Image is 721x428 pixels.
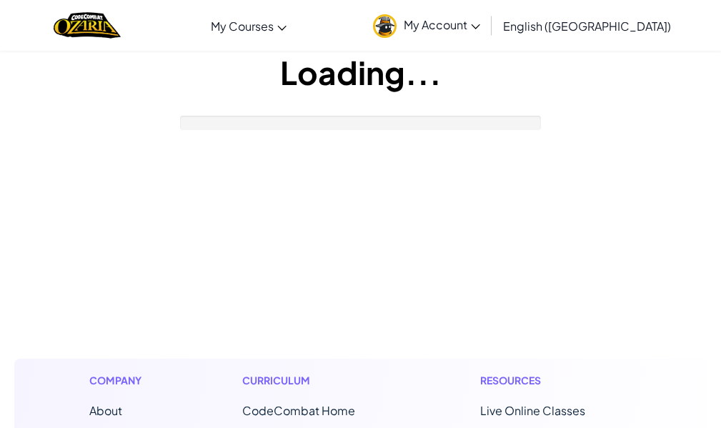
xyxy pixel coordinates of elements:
a: Ozaria by CodeCombat logo [54,11,120,40]
h1: Resources [480,373,632,388]
a: My Account [366,3,487,48]
a: My Courses [204,6,294,45]
img: Home [54,11,120,40]
span: English ([GEOGRAPHIC_DATA]) [503,19,671,34]
img: avatar [373,14,397,38]
h1: Curriculum [242,373,394,388]
h1: Company [89,373,156,388]
span: CodeCombat Home [242,403,355,418]
a: English ([GEOGRAPHIC_DATA]) [496,6,678,45]
span: My Account [404,17,480,32]
a: About [89,403,122,418]
a: Live Online Classes [480,403,585,418]
span: My Courses [211,19,274,34]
